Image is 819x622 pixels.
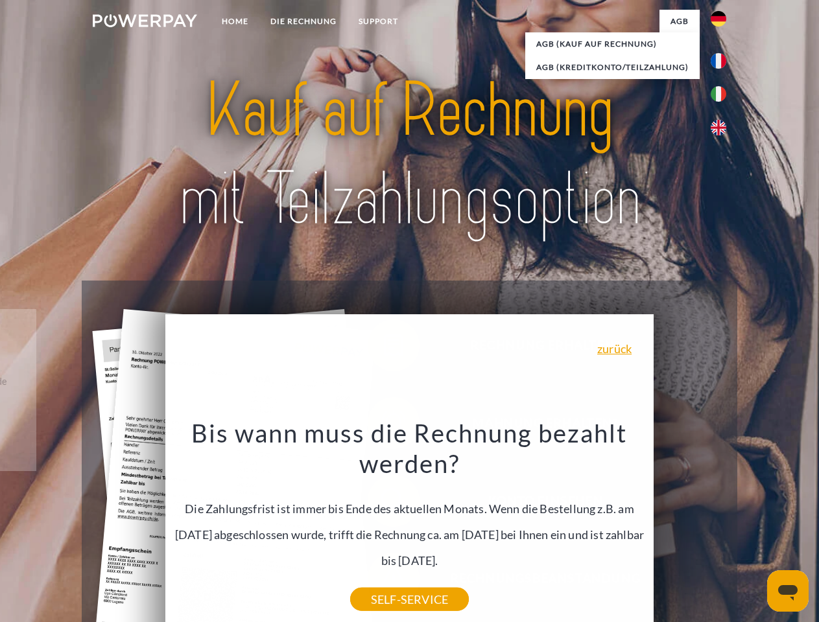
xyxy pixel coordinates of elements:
[259,10,348,33] a: DIE RECHNUNG
[767,570,809,612] iframe: Schaltfläche zum Öffnen des Messaging-Fensters
[124,62,695,248] img: title-powerpay_de.svg
[350,588,469,611] a: SELF-SERVICE
[711,120,726,135] img: en
[93,14,197,27] img: logo-powerpay-white.svg
[659,10,700,33] a: agb
[173,417,647,479] h3: Bis wann muss die Rechnung bezahlt werden?
[211,10,259,33] a: Home
[525,56,700,79] a: AGB (Kreditkonto/Teilzahlung)
[348,10,409,33] a: SUPPORT
[173,417,647,599] div: Die Zahlungsfrist ist immer bis Ende des aktuellen Monats. Wenn die Bestellung z.B. am [DATE] abg...
[597,343,632,354] a: zurück
[711,86,726,102] img: it
[525,32,700,56] a: AGB (Kauf auf Rechnung)
[711,53,726,69] img: fr
[711,11,726,27] img: de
